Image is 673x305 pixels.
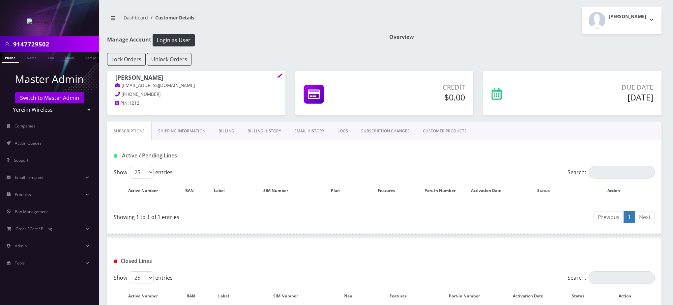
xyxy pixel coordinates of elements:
label: Show entries [114,271,173,284]
input: Search in Company [13,38,97,50]
h5: [DATE] [549,92,653,102]
th: Plan: activate to sort column ascending [320,181,357,200]
button: Unlock Orders [147,53,191,66]
span: Companies [15,123,35,129]
span: Products [15,192,31,197]
a: Billing [212,122,241,141]
span: Ban Management [15,209,48,214]
th: Port-In Number: activate to sort column ascending [422,181,464,200]
th: SIM Number: activate to sort column ascending [239,181,320,200]
a: Email [62,52,77,62]
h1: Closed Lines [114,258,287,264]
th: Activation Date: activate to sort column ascending [465,181,514,200]
input: Search: [589,166,655,179]
a: Subscriptions [107,122,152,141]
span: Admin [15,243,27,249]
img: Active / Pending Lines [114,154,117,158]
input: Search: [589,271,655,284]
label: Search: [568,166,655,179]
a: Company [82,52,104,62]
a: 1 [624,211,635,223]
th: Features: activate to sort column ascending [358,181,422,200]
a: SIM [44,52,57,62]
a: PIN: [115,100,129,107]
img: Closed Lines [114,260,117,263]
th: Status: activate to sort column ascending [515,181,579,200]
button: Login as User [153,34,195,46]
span: Tools [15,260,25,266]
label: Show entries [114,166,173,179]
li: Customer Details [148,14,194,21]
a: SUBSCRIPTION CHANGES [355,122,416,141]
img: Yereim Wireless [27,18,72,26]
button: Lock Orders [107,53,146,66]
p: Credit [375,82,465,92]
h1: [PERSON_NAME] [115,74,277,82]
a: Phone [2,52,19,63]
a: Previous [594,211,624,223]
div: Showing 1 to 1 of 1 entries [114,210,379,221]
h1: Manage Account [107,34,379,46]
a: Next [635,211,655,223]
a: CUSTOMER PRODUCTS [416,122,473,141]
nav: breadcrumb [107,11,379,30]
span: Action Queues [15,140,42,146]
span: Order / Cart / Billing [15,226,52,232]
a: EMAIL HISTORY [288,122,331,141]
button: [PERSON_NAME] [582,7,661,34]
span: Email Template [15,175,44,180]
select: Showentries [129,166,154,179]
label: Search: [568,271,655,284]
select: Showentries [129,271,154,284]
h5: $0.00 [375,92,465,102]
th: BAN: activate to sort column ascending [179,181,206,200]
a: Shipping Information [152,122,212,141]
a: Login as User [151,36,195,43]
th: Active Number: activate to sort column ascending [114,181,178,200]
span: [PHONE_NUMBER] [122,91,161,97]
a: [EMAIL_ADDRESS][DOMAIN_NAME] [115,82,195,89]
a: Name [23,52,40,62]
a: Switch to Master Admin [15,92,84,103]
h1: Overview [389,34,661,40]
a: LOGS [331,122,355,141]
a: Dashboard [124,14,148,21]
span: Support [14,157,28,163]
th: Action: activate to sort column ascending [579,181,654,200]
h2: [PERSON_NAME] [609,14,646,19]
a: Billing History [241,122,288,141]
p: Due Date [549,82,653,92]
span: 1212 [129,100,139,106]
h1: Active / Pending Lines [114,152,287,159]
th: Label: activate to sort column ascending [207,181,238,200]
